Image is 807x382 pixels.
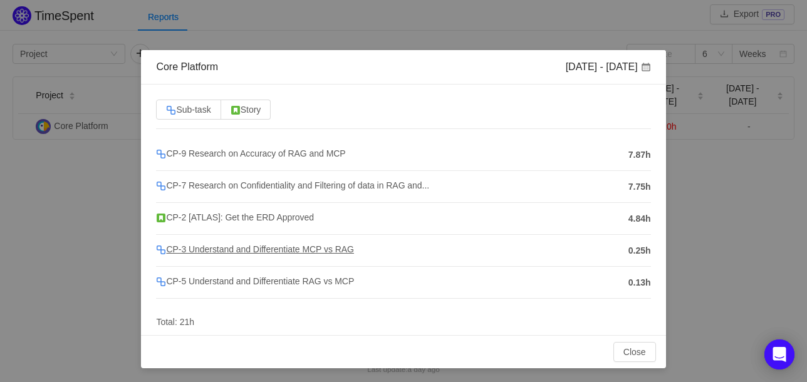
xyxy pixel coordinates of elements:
img: 10316 [156,245,166,255]
img: story.svg [156,213,166,223]
div: Open Intercom Messenger [764,339,794,369]
img: 10316 [156,149,166,159]
span: CP-7 Research on Confidentiality and Filtering of data in RAG and... [156,180,429,190]
img: story.svg [231,105,241,115]
span: Story [231,105,261,115]
span: Total: 21h [156,317,194,327]
img: 10316 [156,277,166,287]
span: 4.84h [628,212,651,225]
div: [DATE] - [DATE] [566,60,651,74]
span: CP-2 [ATLAS]: Get the ERD Approved [156,212,314,222]
span: 0.25h [628,244,651,257]
img: 10316 [166,105,176,115]
span: 7.87h [628,148,651,162]
span: CP-3 Understand and Differentiate MCP vs RAG [156,244,354,254]
div: Core Platform [156,60,218,74]
span: 0.13h [628,276,651,289]
button: Close [613,342,656,362]
span: 7.75h [628,180,651,194]
img: 10316 [156,181,166,191]
span: Sub-task [166,105,211,115]
span: CP-5 Understand and Differentiate RAG vs MCP [156,276,354,286]
span: CP-9 Research on Accuracy of RAG and MCP [156,148,345,158]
